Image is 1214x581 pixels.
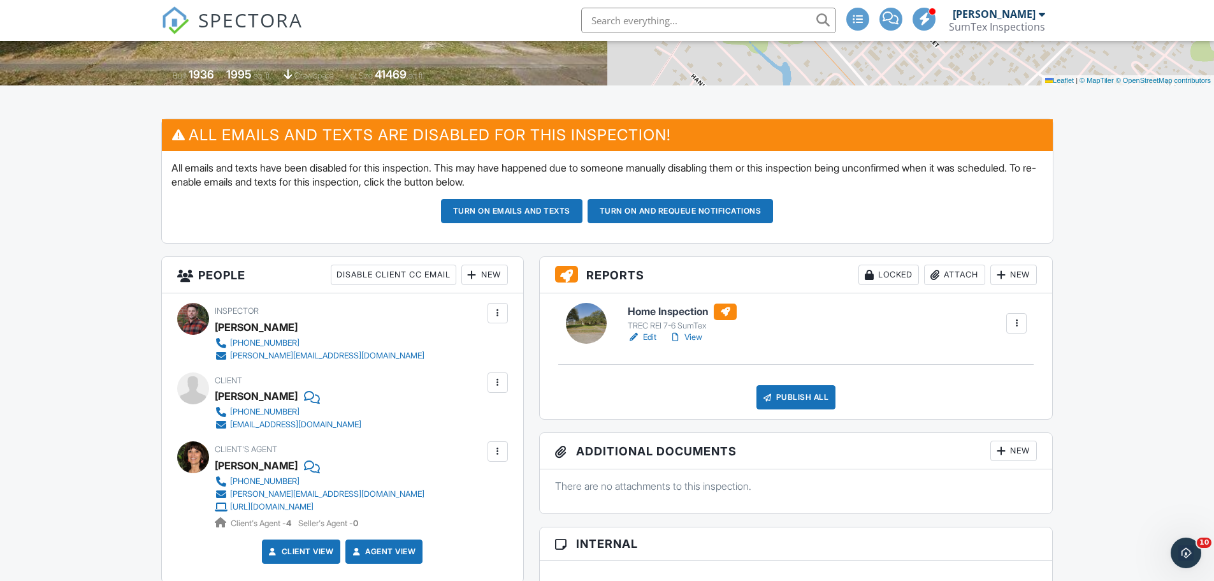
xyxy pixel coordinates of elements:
[1045,77,1074,84] a: Leaflet
[161,6,189,34] img: The Best Home Inspection Software - Spectora
[540,527,1053,561] h3: Internal
[953,8,1036,20] div: [PERSON_NAME]
[215,501,424,513] a: [URL][DOMAIN_NAME]
[161,17,303,44] a: SPECTORA
[949,20,1045,33] div: SumTex Inspections
[540,257,1053,293] h3: Reports
[215,376,242,385] span: Client
[215,386,298,406] div: [PERSON_NAME]
[198,6,303,33] span: SPECTORA
[441,199,582,223] button: Turn on emails and texts
[230,338,300,348] div: [PHONE_NUMBER]
[162,119,1053,151] h3: All emails and texts are disabled for this inspection!
[461,265,508,285] div: New
[408,71,424,80] span: sq.ft.
[350,545,416,558] a: Agent View
[215,488,424,501] a: [PERSON_NAME][EMAIL_ADDRESS][DOMAIN_NAME]
[858,265,919,285] div: Locked
[669,331,702,344] a: View
[628,321,737,331] div: TREC REI 7-6 SumTex
[230,351,424,361] div: [PERSON_NAME][EMAIL_ADDRESS][DOMAIN_NAME]
[346,71,373,80] span: Lot Size
[231,518,293,528] span: Client's Agent -
[215,318,298,337] div: [PERSON_NAME]
[230,420,361,430] div: [EMAIL_ADDRESS][DOMAIN_NAME]
[1171,538,1201,568] iframe: Intercom live chat
[1116,77,1211,84] a: © OpenStreetMap contributors
[189,68,214,81] div: 1936
[1076,77,1078,84] span: |
[628,304,737,320] h6: Home Inspection
[1197,538,1211,548] span: 10
[230,489,424,499] div: [PERSON_NAME][EMAIL_ADDRESS][DOMAIN_NAME]
[215,475,424,488] a: [PHONE_NUMBER]
[628,304,737,332] a: Home Inspection TREC REI 7-6 SumTex
[254,71,271,80] span: sq. ft.
[924,265,985,285] div: Attach
[230,407,300,417] div: [PHONE_NUMBER]
[331,265,456,285] div: Disable Client CC Email
[266,545,334,558] a: Client View
[162,257,523,293] h3: People
[286,518,291,528] strong: 4
[215,445,277,454] span: Client's Agent
[215,306,259,316] span: Inspector
[215,406,361,418] a: [PHONE_NUMBER]
[294,71,334,80] span: crawlspace
[990,441,1037,461] div: New
[555,479,1037,493] p: There are no attachments to this inspection.
[375,68,407,81] div: 41469
[540,433,1053,469] h3: Additional Documents
[173,71,187,80] span: Built
[230,502,314,512] div: [URL][DOMAIN_NAME]
[215,456,298,475] a: [PERSON_NAME]
[1080,77,1114,84] a: © MapTiler
[628,331,656,344] a: Edit
[215,337,424,349] a: [PHONE_NUMBER]
[756,385,836,409] div: Publish All
[215,349,424,362] a: [PERSON_NAME][EMAIL_ADDRESS][DOMAIN_NAME]
[230,476,300,487] div: [PHONE_NUMBER]
[298,518,358,528] span: Seller's Agent -
[226,68,252,81] div: 1995
[990,265,1037,285] div: New
[215,418,361,431] a: [EMAIL_ADDRESS][DOMAIN_NAME]
[171,161,1043,189] p: All emails and texts have been disabled for this inspection. This may have happened due to someon...
[353,518,358,528] strong: 0
[581,8,836,33] input: Search everything...
[588,199,774,223] button: Turn on and Requeue Notifications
